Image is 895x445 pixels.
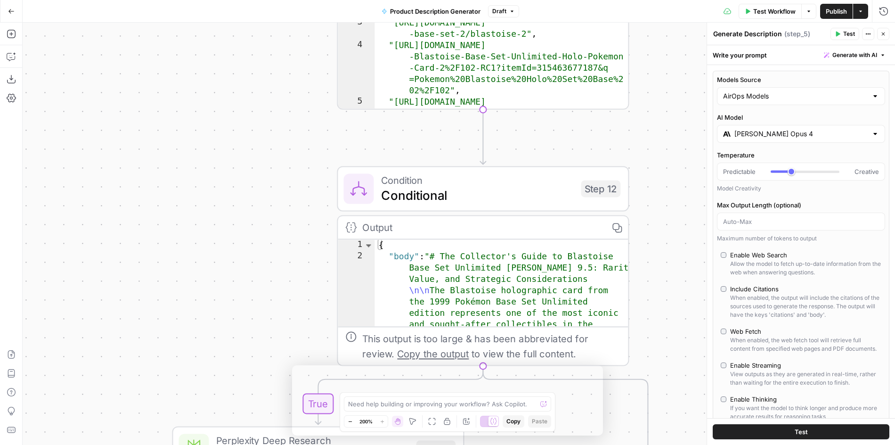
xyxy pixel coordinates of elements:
span: Predictable [723,167,756,176]
div: 5 [338,96,374,119]
div: This output is too large & has been abbreviated for review. to view the full content. [362,331,620,361]
textarea: Generate Description [713,29,782,39]
div: Enable Streaming [730,361,781,370]
div: Step 12 [581,180,620,197]
input: Enable Web SearchAllow the model to fetch up-to-date information from the web when answering ques... [721,252,726,258]
div: When enabled, the output will include the citations of the sources used to generate the response.... [730,294,881,319]
div: Allow the model to fetch up-to-date information from the web when answering questions. [730,260,881,277]
button: Test [830,28,859,40]
button: Draft [488,5,519,17]
input: Include CitationsWhen enabled, the output will include the citations of the sources used to gener... [721,286,726,292]
div: Output [362,220,600,235]
span: Publish [826,7,847,16]
label: Models Source [717,75,885,84]
span: Draft [492,7,506,16]
g: Edge from step_2 to step_12 [480,109,486,165]
button: Publish [820,4,853,19]
input: Auto-Max [723,217,879,226]
button: Product Description Generator [376,4,486,19]
label: AI Model [717,113,885,122]
span: Toggle code folding, rows 1 through 3 [363,239,374,251]
span: Test [843,30,855,38]
input: AirOps Models [723,91,868,101]
div: Write your prompt [707,45,895,65]
div: When enabled, the web fetch tool will retrieve full content from specified web pages and PDF docu... [730,336,881,353]
button: Test [713,424,889,439]
button: Test Workflow [739,4,801,19]
span: Test [795,427,808,437]
span: Product Description Generator [390,7,480,16]
label: Max Output Length (optional) [717,200,885,210]
span: Creative [854,167,879,176]
div: 4 [338,40,374,96]
div: Web Fetch [730,327,761,336]
div: Enable Web Search [730,250,787,260]
div: Maximum number of tokens to output [717,234,885,243]
span: Copy the output [397,348,469,359]
input: Web FetchWhen enabled, the web fetch tool will retrieve full content from specified web pages and... [721,329,726,334]
div: Model Creativity [717,184,885,193]
input: Enable StreamingView outputs as they are generated in real-time, rather than waiting for the enti... [721,363,726,368]
div: ConditionConditionalStep 12Output{ "body":"# The Collector's Guide to Blastoise Base Set Unlimite... [337,166,629,366]
input: Select a model [734,129,868,139]
span: Generate with AI [832,51,877,59]
div: 3 [338,17,374,40]
input: Enable ThinkingIf you want the model to think longer and produce more accurate results for reason... [721,396,726,402]
div: 1 [338,239,374,251]
span: Test Workflow [753,7,796,16]
div: View outputs as they are generated in real-time, rather than waiting for the entire execution to ... [730,370,881,387]
button: Generate with AI [820,49,889,61]
div: If you want the model to think longer and produce more accurate results for reasoning tasks [730,404,881,421]
span: Conditional [381,186,573,205]
iframe: Survey from AirOps [292,365,603,436]
div: Include Citations [730,284,779,294]
span: Condition [381,173,573,188]
span: ( step_5 ) [784,29,810,39]
div: Enable Thinking [730,395,777,404]
label: Temperature [717,150,885,160]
